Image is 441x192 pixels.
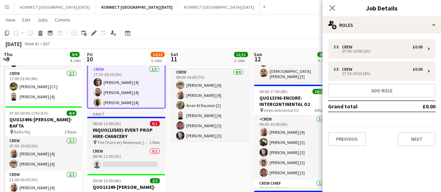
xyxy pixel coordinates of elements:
[70,58,81,63] div: 4 Jobs
[234,58,248,63] div: 3 Jobs
[67,110,76,116] span: 4/4
[402,101,435,112] td: £0.00
[4,51,13,57] span: Thu
[254,95,332,107] h3: QUO13396-ENCORE-INTERCONTINENTAL O2
[178,0,260,14] button: KONNECT [GEOGRAPHIC_DATA] [DATE]
[253,55,262,63] span: 12
[170,38,249,141] app-job-card: 09:00-18:00 (9h)11/11IN QUO(13441)-DMN-THE BREWERY The Brewery [GEOGRAPHIC_DATA], [STREET_ADDRESS...
[87,147,165,171] app-card-role: Crew0/108:00-11:00 (3h)
[87,111,165,117] div: Draft
[334,45,342,49] div: 3 x
[234,52,248,57] span: 11/11
[150,178,160,183] span: 2/2
[413,67,423,72] div: £0.00
[342,45,355,49] div: Crew
[4,70,82,103] app-card-role: Crew2/217:00-23:00 (6h)[PERSON_NAME] [CC][PERSON_NAME] [4]
[312,89,326,94] span: 18/18
[334,72,423,75] div: 17:15-20:15 (3h)
[317,52,331,57] span: 25/25
[151,52,165,57] span: 12/13
[334,49,423,53] div: 07:00-10:00 (3h)
[342,67,355,72] div: Crew
[334,67,342,72] div: 3 x
[87,127,165,139] h3: INQUO(13503)-EVENT PROP HIRE-CHANCERY
[87,51,93,57] span: Fri
[22,17,30,23] span: Edit
[328,132,366,146] button: Previous
[70,52,79,57] span: 9/9
[97,140,150,145] span: The Chancery Rosewood, [STREET_ADDRESS]
[264,108,299,113] span: Intercontinental O2
[314,108,326,113] span: 4 Roles
[23,41,40,46] span: Week 41
[169,55,178,63] span: 11
[14,129,30,135] span: Bafta HQ
[3,15,18,24] a: View
[254,85,332,188] app-job-card: 09:00-17:00 (8h)18/18QUO13396-ENCORE-INTERCONTINENTAL O2 Intercontinental O24 RolesCrew5/509:00-1...
[254,115,332,179] app-card-role: Crew5/509:00-15:00 (6h)[PERSON_NAME] [4][PERSON_NAME] [3][PERSON_NAME] [3][PERSON_NAME] [3][PERSO...
[322,17,441,33] div: Roles
[52,15,73,24] a: Comms
[64,129,76,135] span: 2 Roles
[150,121,160,126] span: 0/1
[88,66,165,109] app-card-role: Crew3/317:15-20:15 (3h)[PERSON_NAME] [4][PERSON_NAME] [4][PERSON_NAME] [4]
[4,116,82,129] h3: QUO13496-[PERSON_NAME]-BAFTA
[35,15,51,24] a: Jobs
[170,68,249,163] app-card-role: Crew8/809:00-16:00 (7h)[PERSON_NAME] [4][PERSON_NAME] [4]Anan Al Nayean [2][PERSON_NAME] [4][PERS...
[328,101,402,112] td: Grand total
[398,132,435,146] button: Next
[20,15,33,24] a: Edit
[43,41,50,46] div: BST
[328,84,435,98] button: Add role
[6,17,15,23] span: View
[93,121,121,126] span: 08:00-11:00 (3h)
[259,89,288,94] span: 09:00-17:00 (8h)
[14,0,96,14] button: KONNECT [GEOGRAPHIC_DATA] [DATE]
[150,140,160,145] span: 1 Role
[4,137,82,171] app-card-role: Crew2/207:00-10:00 (3h)[PERSON_NAME] [4][PERSON_NAME] [4]
[55,17,70,23] span: Comms
[93,178,121,183] span: 09:00-13:00 (4h)
[96,0,178,14] button: KONNECT [GEOGRAPHIC_DATA] [DATE]
[86,55,93,63] span: 10
[37,17,48,23] span: Jobs
[151,58,164,63] div: 5 Jobs
[87,111,165,171] app-job-card: Draft08:00-11:00 (3h)0/1INQUO(13503)-EVENT PROP HIRE-CHANCERY The Chancery Rosewood, [STREET_ADDR...
[6,40,22,47] div: [DATE]
[170,51,178,57] span: Sat
[322,3,441,13] h3: Job Details
[254,51,262,57] span: Sun
[413,45,423,49] div: £0.00
[9,110,48,116] span: 07:00-00:00 (17h) (Fri)
[318,58,331,63] div: 4 Jobs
